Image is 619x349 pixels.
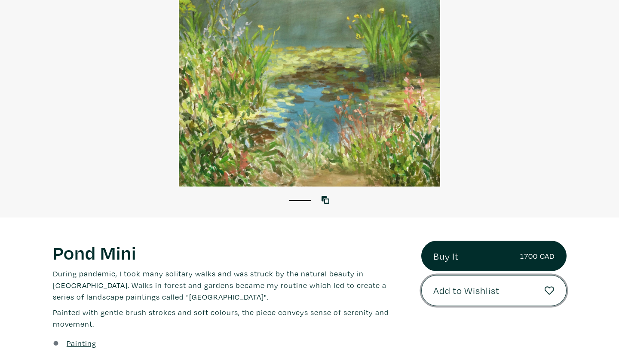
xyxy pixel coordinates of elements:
[67,338,96,348] u: Painting
[53,268,409,303] p: During pandemic, I took many solitary walks and was struck by the natural beauty in [GEOGRAPHIC_D...
[421,241,567,272] a: Buy It1700 CAD
[421,275,567,306] button: Add to Wishlist
[67,337,96,349] a: Painting
[433,283,499,298] span: Add to Wishlist
[520,250,555,262] small: 1700 CAD
[53,306,409,330] p: Painted with gentle brush strokes and soft colours, the piece conveys sense of serenity and movem...
[289,200,311,201] button: 1 of 1
[53,241,409,264] h1: Pond Mini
